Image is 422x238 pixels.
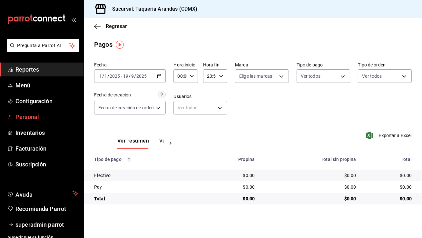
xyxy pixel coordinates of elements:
[117,138,164,149] div: navigation tabs
[94,195,195,202] div: Total
[71,17,76,22] button: open_drawer_menu
[368,132,412,139] button: Exportar a Excel
[94,92,131,98] div: Fecha de creación
[206,172,255,179] div: $0.00
[15,190,70,197] span: Ayuda
[117,138,149,149] button: Ver resumen
[94,63,166,67] label: Fecha
[15,220,78,229] span: superadmin parrot
[358,63,412,67] label: Tipo de orden
[15,204,78,213] span: Recomienda Parrot
[15,81,78,90] span: Menú
[362,73,382,79] span: Ver todos
[121,74,122,79] span: -
[15,97,78,105] span: Configuración
[15,144,78,153] span: Facturación
[94,23,127,29] button: Regresar
[94,40,113,49] div: Pagos
[301,73,320,79] span: Ver todos
[102,74,104,79] span: /
[206,195,255,202] div: $0.00
[235,63,289,67] label: Marca
[367,184,412,190] div: $0.00
[297,63,350,67] label: Tipo de pago
[15,128,78,137] span: Inventarios
[203,63,227,67] label: Hora fin
[98,104,154,111] span: Fecha de creación de orden
[265,184,356,190] div: $0.00
[173,63,198,67] label: Hora inicio
[239,73,272,79] span: Elige las marcas
[367,172,412,179] div: $0.00
[367,157,412,162] div: Total
[99,74,102,79] input: --
[107,5,197,13] h3: Sucursal: Taqueria Arandas (CDMX)
[123,74,129,79] input: --
[265,157,356,162] div: Total sin propina
[15,113,78,121] span: Personal
[129,74,131,79] span: /
[131,74,134,79] input: --
[109,74,120,79] input: ----
[136,74,147,79] input: ----
[116,41,124,49] img: Tooltip marker
[265,172,356,179] div: $0.00
[5,47,79,54] a: Pregunta a Parrot AI
[206,184,255,190] div: $0.00
[159,138,183,149] button: Ver pagos
[94,157,195,162] div: Tipo de pago
[17,42,69,49] span: Pregunta a Parrot AI
[106,23,127,29] span: Regresar
[127,157,131,162] svg: Los pagos realizados con Pay y otras terminales son montos brutos.
[94,172,195,179] div: Efectivo
[173,94,227,99] label: Usuarios
[107,74,109,79] span: /
[15,65,78,74] span: Reportes
[104,74,107,79] input: --
[15,160,78,169] span: Suscripción
[367,195,412,202] div: $0.00
[7,39,79,52] button: Pregunta a Parrot AI
[206,157,255,162] div: Propina
[265,195,356,202] div: $0.00
[94,184,195,190] div: Pay
[134,74,136,79] span: /
[173,101,227,114] div: Ver todos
